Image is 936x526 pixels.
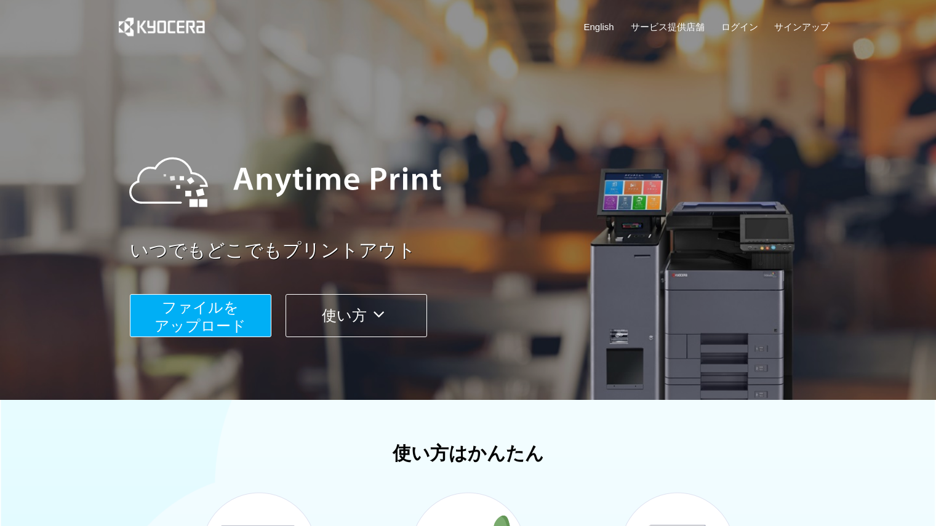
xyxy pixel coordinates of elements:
[631,20,705,33] a: サービス提供店舗
[154,299,246,334] span: ファイルを ​​アップロード
[584,20,614,33] a: English
[721,20,758,33] a: ログイン
[286,294,427,337] button: 使い方
[774,20,830,33] a: サインアップ
[130,294,271,337] button: ファイルを​​アップロード
[130,237,838,264] a: いつでもどこでもプリントアウト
